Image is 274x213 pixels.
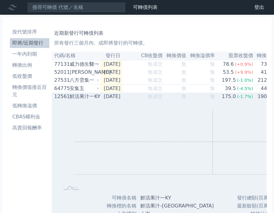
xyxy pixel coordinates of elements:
[54,30,264,37] h1: 近期新發行可轉債列表
[10,73,49,80] li: 低收盤價
[210,77,215,83] span: 無
[10,124,49,132] li: 高賣回報酬率
[100,52,123,60] th: 發行日
[237,78,253,83] span: (-1.0%)
[210,61,215,67] span: 無
[215,52,253,60] th: 股票收盤價
[10,60,49,70] a: 轉換比例
[210,85,215,91] span: 無
[70,69,98,76] div: [PERSON_NAME]
[253,76,272,85] td: 212.0
[231,194,271,202] td: 發行總額(百萬)
[148,61,163,67] span: 無成交
[54,85,68,92] div: 64775
[54,77,68,84] div: 27531
[222,61,235,68] div: 78.6
[253,60,272,68] td: 73.9
[123,52,163,60] th: CB收盤價
[133,4,158,10] a: 可轉債列表
[10,27,49,37] a: 按代號排序
[10,82,49,100] a: 轉換價值接近百元
[181,85,186,91] span: 無
[137,202,219,210] td: 鮮活果汁-[GEOGRAPHIC_DATA]
[10,84,49,98] li: 轉換價值接近百元
[235,62,253,67] span: (+0.9%)
[148,93,163,99] span: 無成交
[222,69,235,76] div: 53.5
[253,68,272,76] td: 41.2
[10,112,49,122] a: CBAS權利金
[231,202,271,210] td: 最新餘額(百萬)
[70,85,98,92] div: 安集五
[249,2,269,12] a: 登出
[235,70,253,75] span: (+9.9%)
[224,85,237,92] div: 39.5
[10,123,49,133] a: 高賣回報酬率
[10,113,49,120] li: CBAS權利金
[77,194,137,202] td: 可轉債名稱
[187,52,215,60] th: 轉換溢價率
[253,93,272,101] td: 190.0
[163,52,187,60] th: 轉換價值
[100,93,123,101] td: [DATE]
[10,38,49,48] a: 即將/近期發行
[237,94,253,99] span: (-1.7%)
[210,69,215,75] span: 無
[10,61,49,69] li: 轉換比例
[27,2,126,13] input: 搜尋可轉債 代號／名稱
[10,28,49,36] li: 按代號排序
[10,49,49,59] a: 一年內到期
[148,69,163,75] span: 無成交
[181,93,186,99] span: 無
[10,101,49,111] a: 低轉換溢價
[253,85,272,93] td: 44.3
[220,77,237,84] div: 197.5
[253,52,272,60] th: 轉換價
[100,76,123,85] td: [DATE]
[148,77,163,83] span: 無成交
[10,50,49,58] li: 一年內到期
[70,93,98,100] div: 鮮活果汁一KY
[148,85,163,91] span: 無成交
[137,194,219,202] td: 鮮活果汁一KY
[100,85,123,93] td: [DATE]
[10,39,49,47] li: 即將/近期發行
[54,61,68,68] div: 77131
[52,52,100,60] th: 代碼/名稱
[54,39,264,47] p: 所有發行三個月內、或即將發行的可轉債。
[70,61,98,68] div: 威力德生醫一
[100,68,123,76] td: [DATE]
[181,69,186,75] span: 無
[10,102,49,109] li: 低轉換溢價
[220,93,237,100] div: 175.0
[10,71,49,81] a: 低收盤價
[237,86,253,91] span: (-4.5%)
[181,77,186,83] span: 無
[100,60,123,68] td: [DATE]
[210,93,215,99] span: 無
[77,202,137,210] td: 轉換標的名稱
[181,61,186,67] span: 無
[70,77,98,84] div: 八方雲集一
[54,93,68,100] div: 12561
[54,69,68,76] div: 52011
